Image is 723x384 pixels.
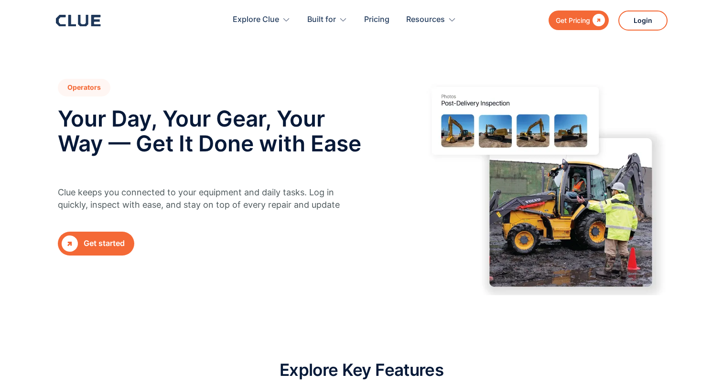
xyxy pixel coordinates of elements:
[590,14,605,26] div: 
[62,235,78,252] div: 
[280,361,443,379] h2: Explore Key Features
[84,237,125,249] div: Get started
[58,232,134,256] a: Get started
[549,11,609,30] a: Get Pricing
[618,11,668,31] a: Login
[364,5,389,35] a: Pricing
[233,5,279,35] div: Explore Clue
[556,14,590,26] div: Get Pricing
[406,5,445,35] div: Resources
[307,5,336,35] div: Built for
[58,106,366,156] h2: Your Day, Your Gear, Your Way — Get It Done with Ease
[422,79,666,295] img: Image showing Operators at construction site
[58,186,347,211] p: Clue keeps you connected to your equipment and daily tasks. Log in quickly, inspect with ease, an...
[58,79,110,96] h1: Operators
